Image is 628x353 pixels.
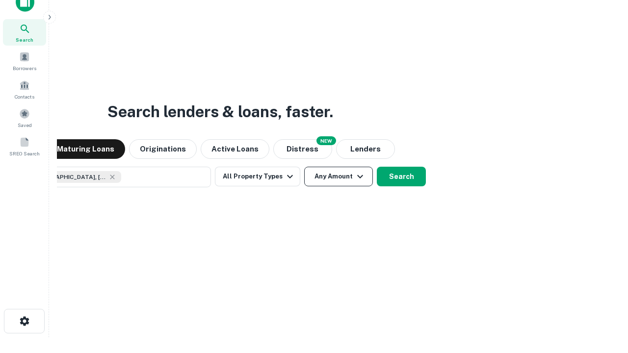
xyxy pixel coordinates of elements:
[304,167,373,186] button: Any Amount
[3,133,46,159] a: SREO Search
[13,64,36,72] span: Borrowers
[3,48,46,74] a: Borrowers
[336,139,395,159] button: Lenders
[15,167,211,187] button: [GEOGRAPHIC_DATA], [GEOGRAPHIC_DATA], [GEOGRAPHIC_DATA]
[3,104,46,131] a: Saved
[3,76,46,102] a: Contacts
[15,93,34,101] span: Contacts
[18,121,32,129] span: Saved
[3,19,46,46] a: Search
[16,36,33,44] span: Search
[377,167,426,186] button: Search
[273,139,332,159] button: Search distressed loans with lien and other non-mortgage details.
[9,150,40,157] span: SREO Search
[129,139,197,159] button: Originations
[46,139,125,159] button: Maturing Loans
[579,275,628,322] iframe: Chat Widget
[107,100,333,124] h3: Search lenders & loans, faster.
[201,139,269,159] button: Active Loans
[316,136,336,145] div: NEW
[33,173,106,181] span: [GEOGRAPHIC_DATA], [GEOGRAPHIC_DATA], [GEOGRAPHIC_DATA]
[215,167,300,186] button: All Property Types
